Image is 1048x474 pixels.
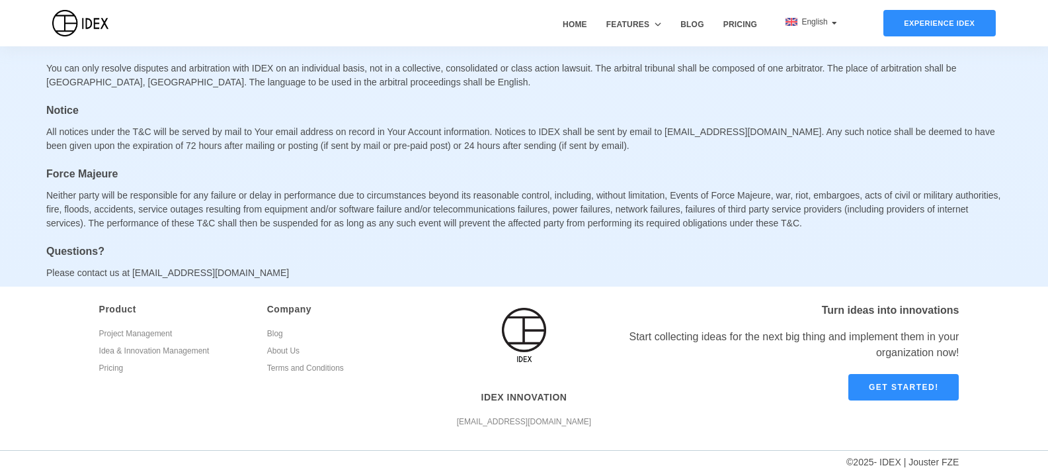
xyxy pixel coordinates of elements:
p: Product [99,303,247,316]
p: Neither party will be responsible for any failure or delay in performance due to circumstances be... [46,182,1002,237]
p: All notices under the T&C will be served by mail to Your email address on record in Your Account ... [46,118,1002,160]
p: Turn ideas into innovations [623,303,959,318]
p: Please contact us at [EMAIL_ADDRESS][DOMAIN_NAME] [46,260,1002,287]
p: Notice [46,96,1048,118]
a: Home [558,19,592,46]
div: Start collecting ideas for the next big thing and implement them in your organization now! [623,329,959,361]
a: Project Management [99,327,247,344]
a: Terms and Conditions [267,361,415,379]
img: IDEX Logo [52,10,108,36]
p: Company [267,303,415,316]
div: English [786,16,838,28]
div: Experience IDEX [883,10,996,36]
a: About Us [267,344,415,361]
a: Pricing [99,361,247,379]
a: Features [602,19,666,46]
a: Blog [267,327,415,344]
p: Force Majeure [46,160,1048,182]
p: [EMAIL_ADDRESS][DOMAIN_NAME] [445,415,603,429]
a: Blog [676,19,708,46]
span: English [801,17,830,26]
a: Pricing [719,19,762,46]
p: Questions? [46,237,1048,260]
a: Idea & Innovation Management [99,344,247,361]
p: IDEX INNOVATION [445,391,603,404]
a: Get started! [848,374,959,401]
img: flag [786,18,797,26]
span: Features [606,19,649,30]
p: You can only resolve disputes and arbitration with IDEX on an individual basis, not in a collecti... [46,55,1002,96]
